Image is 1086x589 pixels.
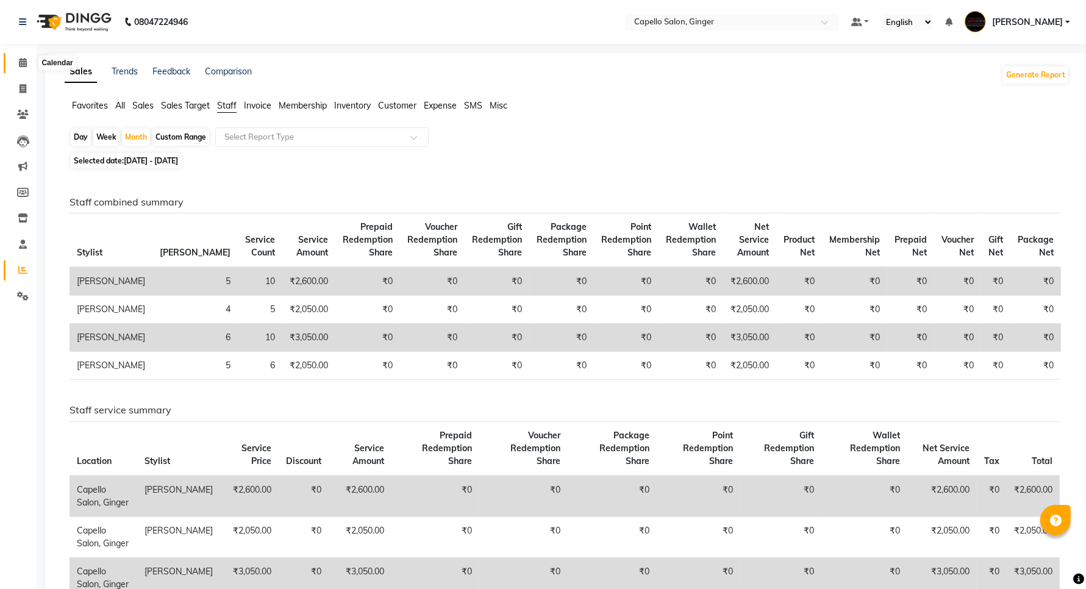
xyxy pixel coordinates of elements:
td: ₹0 [1010,267,1061,296]
span: Product Net [784,234,815,258]
td: ₹0 [479,516,567,557]
td: ₹0 [822,267,887,296]
td: ₹0 [391,516,479,557]
td: ₹0 [529,267,594,296]
span: Misc [490,100,507,111]
span: Stylist [77,247,102,258]
td: ₹0 [981,296,1010,324]
td: ₹2,050.00 [221,516,279,557]
td: ₹0 [822,352,887,380]
td: 5 [238,296,282,324]
td: [PERSON_NAME] [70,324,152,352]
span: Gift Redemption Share [472,221,522,258]
td: ₹0 [400,296,465,324]
td: ₹2,600.00 [723,267,776,296]
td: ₹0 [887,296,934,324]
td: ₹0 [934,267,981,296]
td: ₹0 [981,267,1010,296]
td: ₹0 [776,267,822,296]
span: All [115,100,125,111]
td: ₹0 [822,296,887,324]
td: ₹2,600.00 [907,476,977,517]
td: ₹2,600.00 [282,267,335,296]
td: ₹0 [335,296,400,324]
td: ₹2,050.00 [723,296,776,324]
td: ₹0 [594,352,659,380]
td: 6 [238,352,282,380]
td: ₹0 [594,267,659,296]
td: ₹3,050.00 [282,324,335,352]
td: ₹2,050.00 [1007,516,1060,557]
span: Package Redemption Share [537,221,587,258]
td: ₹2,600.00 [1007,476,1060,517]
span: Total [1032,455,1052,466]
td: ₹0 [479,476,567,517]
h6: Staff combined summary [70,196,1060,208]
span: Voucher Net [941,234,974,258]
td: ₹0 [529,296,594,324]
td: ₹0 [776,296,822,324]
span: Service Amount [296,234,328,258]
span: Net Service Amount [923,443,970,466]
td: ₹0 [659,296,723,324]
span: [DATE] - [DATE] [124,156,178,165]
h6: Staff service summary [70,404,1060,416]
td: ₹0 [400,324,465,352]
td: 5 [152,352,238,380]
td: ₹0 [981,324,1010,352]
td: 10 [238,267,282,296]
td: Capello Salon, Ginger [70,516,138,557]
td: ₹0 [391,476,479,517]
span: Expense [424,100,457,111]
td: ₹0 [776,324,822,352]
td: ₹0 [335,352,400,380]
td: ₹0 [465,352,529,380]
td: ₹0 [887,267,934,296]
td: ₹0 [981,352,1010,380]
td: ₹2,050.00 [723,352,776,380]
td: ₹2,050.00 [282,352,335,380]
td: [PERSON_NAME] [138,516,221,557]
span: Service Amount [352,443,384,466]
span: Gift Net [988,234,1003,258]
img: Capello Ginger [965,11,986,32]
span: Sales Target [161,100,210,111]
td: ₹0 [568,476,657,517]
td: ₹0 [776,352,822,380]
td: ₹0 [887,352,934,380]
td: ₹0 [529,352,594,380]
td: ₹0 [529,324,594,352]
td: ₹0 [400,267,465,296]
td: 4 [152,296,238,324]
td: ₹0 [568,516,657,557]
td: ₹2,050.00 [282,296,335,324]
b: 08047224946 [134,5,188,39]
span: Package Net [1018,234,1054,258]
span: Point Redemption Share [601,221,651,258]
td: ₹2,050.00 [329,516,391,557]
span: [PERSON_NAME] [992,16,1063,29]
span: SMS [464,100,482,111]
div: Week [93,129,120,146]
span: Inventory [334,100,371,111]
span: Membership [279,100,327,111]
td: ₹0 [934,324,981,352]
span: Selected date: [71,153,181,168]
span: Service Count [245,234,275,258]
td: ₹0 [821,516,907,557]
td: ₹2,050.00 [907,516,977,557]
a: Feedback [152,66,190,77]
span: Voucher Redemption Share [510,430,560,466]
td: Capello Salon, Ginger [70,476,138,517]
span: Customer [378,100,416,111]
span: Stylist [145,455,171,466]
td: 5 [152,267,238,296]
span: Prepaid Net [895,234,927,258]
td: ₹2,600.00 [221,476,279,517]
td: ₹0 [977,476,1007,517]
td: [PERSON_NAME] [70,352,152,380]
td: ₹0 [594,296,659,324]
span: Prepaid Redemption Share [422,430,472,466]
span: Wallet Redemption Share [666,221,716,258]
span: Service Price [241,443,271,466]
